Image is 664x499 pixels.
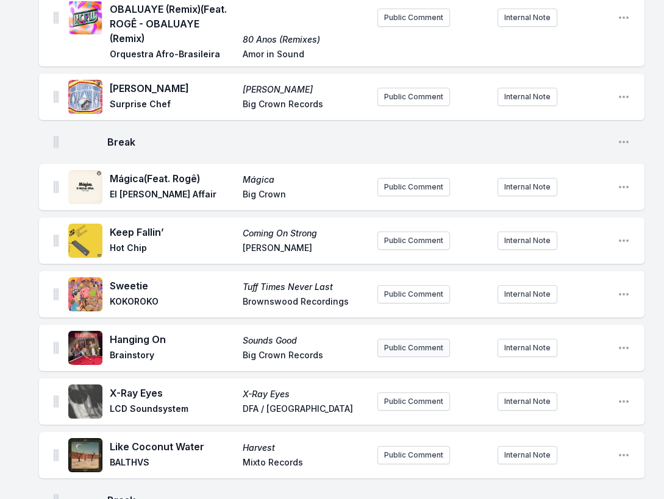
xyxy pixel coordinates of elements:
img: Drag Handle [54,136,59,148]
img: X-Ray Eyes [68,384,102,419]
span: Keep Fallin’ [110,225,235,239]
span: Sounds Good [243,334,368,347]
button: Open playlist item options [618,342,630,354]
button: Open playlist item options [618,12,630,24]
span: Mágica [243,174,368,186]
button: Public Comment [377,285,450,303]
button: Open playlist item options [618,449,630,461]
span: [PERSON_NAME] [243,83,368,96]
span: Break [107,135,608,149]
button: Internal Note [498,232,557,250]
img: Tuff Times Never Last [68,277,102,311]
span: 80 Anos (Remixes) [243,34,368,46]
button: Internal Note [498,178,557,196]
span: Hanging On [110,332,235,347]
span: Tuff Times Never Last [243,281,368,293]
button: Public Comment [377,446,450,464]
button: Public Comment [377,178,450,196]
img: Mágica [68,170,102,204]
button: Open playlist item options [618,288,630,300]
span: Orquestra Afro-Brasileira [110,48,235,63]
span: Mágica (Feat. Rogê) [110,171,235,186]
button: Internal Note [498,285,557,303]
img: Sounds Good [68,331,102,365]
img: Drag Handle [54,181,59,193]
img: Drag Handle [54,235,59,247]
button: Public Comment [377,392,450,411]
span: Big Crown Records [243,98,368,113]
button: Internal Note [498,88,557,106]
span: Big Crown Records [243,349,368,364]
span: X-Ray Eyes [243,388,368,400]
span: X-Ray Eyes [110,386,235,400]
button: Open playlist item options [618,395,630,408]
span: Brainstory [110,349,235,364]
button: Public Comment [377,88,450,106]
span: El [PERSON_NAME] Affair [110,188,235,203]
span: Like Coconut Water [110,439,235,454]
img: Harvest [68,438,102,472]
img: Drag Handle [54,288,59,300]
img: Coming On Strong [68,224,102,258]
span: BALTHVS [110,456,235,471]
span: Mixto Records [243,456,368,471]
span: Sweetie [110,278,235,293]
button: Public Comment [377,232,450,250]
span: Brownswood Recordings [243,296,368,310]
span: [PERSON_NAME] [110,81,235,96]
button: Internal Note [498,392,557,411]
span: LCD Soundsystem [110,403,235,417]
img: Drag Handle [54,342,59,354]
span: Amor in Sound [243,48,368,63]
img: Drag Handle [54,12,59,24]
button: Internal Note [498,9,557,27]
span: DFA / [GEOGRAPHIC_DATA] [243,403,368,417]
img: 80 Anos (Remixes) [68,1,102,35]
button: Public Comment [377,9,450,27]
span: Hot Chip [110,242,235,257]
button: Open playlist item options [618,91,630,103]
button: Open playlist item options [618,235,630,247]
span: Coming On Strong [243,227,368,239]
img: Drag Handle [54,395,59,408]
span: Big Crown [243,188,368,203]
img: Drag Handle [54,449,59,461]
span: [PERSON_NAME] [243,242,368,257]
span: KOKOROKO [110,296,235,310]
button: Internal Note [498,339,557,357]
span: Surprise Chef [110,98,235,113]
button: Public Comment [377,339,450,357]
img: Fare Evader [68,80,102,114]
button: Open playlist item options [618,181,630,193]
button: Open playlist item options [618,136,630,148]
button: Internal Note [498,446,557,464]
img: Drag Handle [54,91,59,103]
span: Harvest [243,442,368,454]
